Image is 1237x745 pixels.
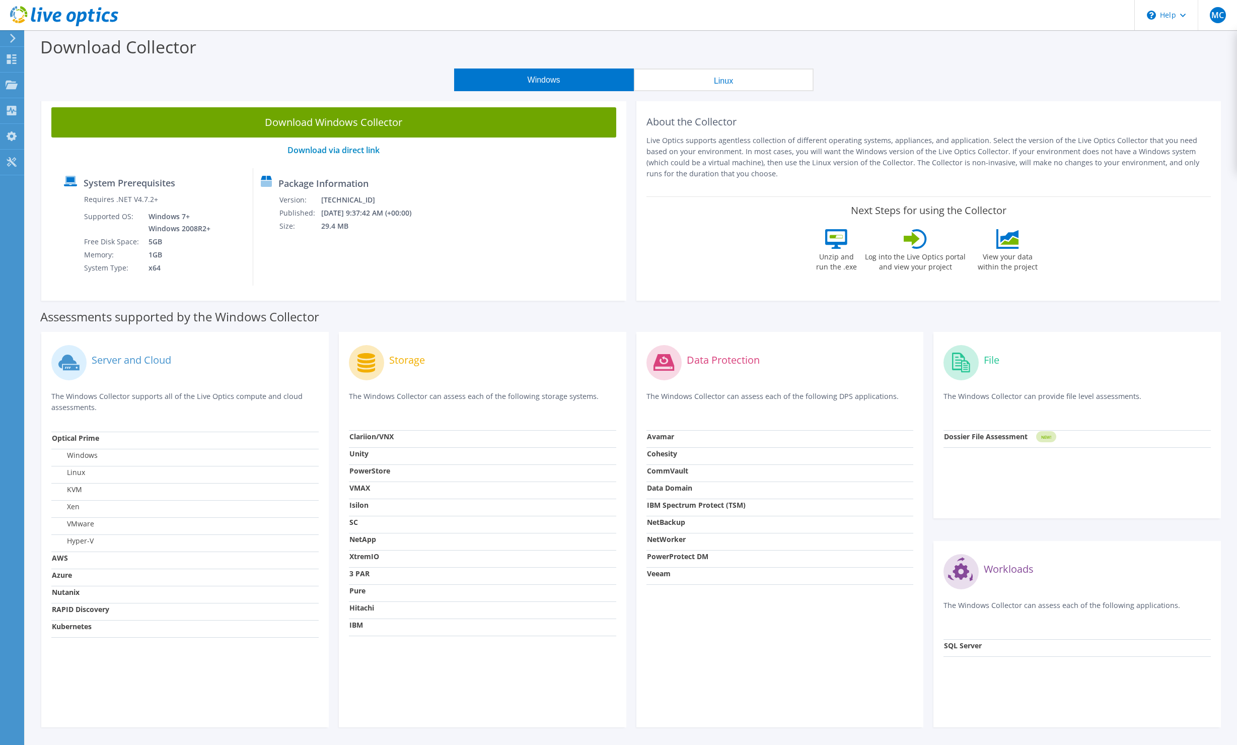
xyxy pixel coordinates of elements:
span: MC [1210,7,1226,23]
strong: NetApp [349,534,376,544]
p: The Windows Collector can assess each of the following applications. [943,600,1211,621]
strong: NetBackup [647,517,685,527]
label: Next Steps for using the Collector [851,205,1006,217]
td: [TECHNICAL_ID] [321,193,425,207]
strong: SQL Server [944,641,982,650]
td: Free Disk Space: [84,235,141,248]
h2: About the Collector [646,116,1211,128]
label: Windows [52,450,98,460]
td: Memory: [84,248,141,261]
strong: 3 PAR [349,569,370,578]
a: Download Windows Collector [51,107,616,138]
label: Server and Cloud [92,355,171,365]
label: Linux [52,467,85,478]
label: Package Information [278,178,369,188]
strong: XtremIO [349,552,379,561]
label: Requires .NET V4.7.2+ [84,194,158,205]
strong: Kubernetes [52,622,92,631]
td: Size: [279,220,321,233]
td: 5GB [141,235,212,248]
td: 1GB [141,248,212,261]
label: Workloads [984,564,1034,574]
strong: Dossier File Assessment [944,432,1028,441]
strong: SC [349,517,358,527]
strong: Data Domain [647,483,692,493]
p: Live Optics supports agentless collection of different operating systems, appliances, and applica... [646,135,1211,179]
label: Hyper-V [52,536,94,546]
td: x64 [141,261,212,275]
strong: Optical Prime [52,433,99,443]
strong: PowerProtect DM [647,552,708,561]
p: The Windows Collector can provide file level assessments. [943,391,1211,412]
strong: PowerStore [349,466,390,476]
td: System Type: [84,261,141,275]
strong: Avamar [647,432,674,441]
strong: CommVault [647,466,688,476]
label: Data Protection [687,355,760,365]
label: View your data within the project [971,249,1044,272]
label: Unzip and run the .exe [813,249,859,272]
label: Storage [389,355,425,365]
strong: Hitachi [349,603,374,613]
strong: Cohesity [647,449,677,458]
svg: \n [1147,11,1156,20]
strong: Azure [52,570,72,580]
strong: Isilon [349,500,369,510]
td: Supported OS: [84,210,141,235]
label: Download Collector [40,35,196,58]
a: Download via direct link [287,145,380,156]
label: Assessments supported by the Windows Collector [40,312,319,322]
strong: IBM Spectrum Protect (TSM) [647,500,746,510]
strong: Veeam [647,569,671,578]
button: Windows [454,69,634,91]
p: The Windows Collector can assess each of the following DPS applications. [646,391,914,412]
strong: Unity [349,449,369,458]
label: KVM [52,485,82,495]
strong: Nutanix [52,587,80,597]
p: The Windows Collector can assess each of the following storage systems. [349,391,616,412]
tspan: NEW! [1041,434,1051,440]
button: Linux [634,69,814,91]
td: 29.4 MB [321,220,425,233]
label: Log into the Live Optics portal and view your project [864,249,966,272]
strong: VMAX [349,483,370,493]
label: Xen [52,502,80,512]
td: [DATE] 9:37:42 AM (+00:00) [321,207,425,220]
label: VMware [52,519,94,529]
td: Published: [279,207,321,220]
strong: NetWorker [647,534,686,544]
strong: RAPID Discovery [52,604,109,614]
strong: AWS [52,553,68,563]
label: System Prerequisites [84,178,175,188]
strong: IBM [349,620,363,630]
p: The Windows Collector supports all of the Live Optics compute and cloud assessments. [51,391,319,413]
td: Version: [279,193,321,207]
strong: Clariion/VNX [349,432,394,441]
label: File [984,355,999,365]
td: Windows 7+ Windows 2008R2+ [141,210,212,235]
strong: Pure [349,586,366,595]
